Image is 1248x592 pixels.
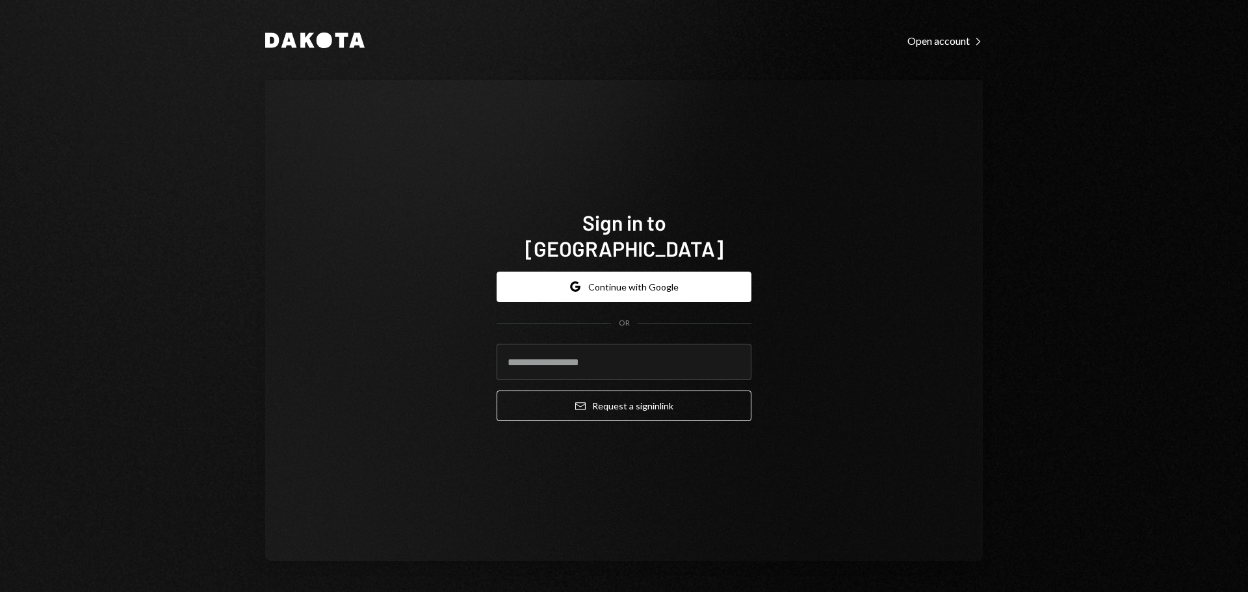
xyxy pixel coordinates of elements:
[497,272,751,302] button: Continue with Google
[497,209,751,261] h1: Sign in to [GEOGRAPHIC_DATA]
[619,318,630,329] div: OR
[907,33,983,47] a: Open account
[497,391,751,421] button: Request a signinlink
[907,34,983,47] div: Open account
